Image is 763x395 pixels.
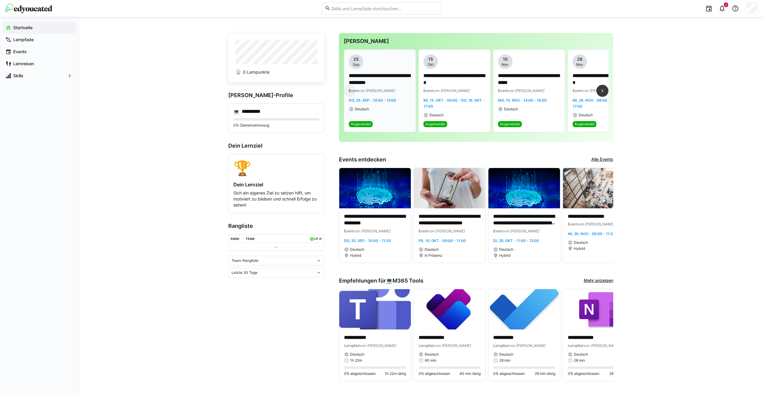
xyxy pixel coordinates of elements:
p: Sich ein eigenes Ziel zu setzen hilft, um motiviert zu bleiben und schnell Erfolge zu sehen! [233,190,319,208]
a: Alle Events [591,156,613,163]
img: image [488,168,560,208]
div: 💻️ [386,277,423,284]
span: Lernpfad [344,343,360,348]
span: Angemeldet [425,122,445,127]
span: von [PERSON_NAME] [358,88,395,93]
span: Hybrid [499,253,510,258]
h3: Dein Lernziel [228,142,325,149]
span: Mi, 26. Nov. · 09:00 - Do, 27. Nov. · 17:00 [573,98,634,109]
div: LP [314,237,318,240]
span: Event [568,222,577,226]
div: 🏆 [233,159,319,177]
span: Okt [428,62,434,67]
span: Event [498,88,508,93]
span: Mi, 15. Okt. · 09:00 - Do, 16. Okt. · 17:00 [423,98,485,109]
a: ø [319,236,322,241]
span: Event [423,88,433,93]
span: 25 [353,56,359,62]
p: 0% Übereinstimmung [233,123,319,128]
span: Deutsch [429,113,444,118]
span: 26 [577,56,583,62]
span: von [PERSON_NAME] [582,88,619,93]
span: von [PERSON_NAME] [503,229,539,233]
a: Mehr anzeigen [584,277,613,284]
span: Do, 25. Sep. · 10:00 - 11:30 [344,238,391,243]
span: Deutsch [350,247,364,252]
span: Deutsch [579,113,593,118]
span: Mi, 26. Nov. · 09:00 - 11:30 [568,231,615,236]
div: Team [246,237,254,240]
span: von [PERSON_NAME] [360,343,396,348]
span: 15 [428,56,433,62]
span: Hybrid [574,246,585,251]
span: 10 [503,56,508,62]
span: Sep [353,62,359,67]
div: Rang [231,237,239,240]
span: 40 min [425,358,436,363]
span: Do, 25. Sep. · 10:00 - 12:00 [349,98,396,103]
span: 0 Lernpunkte [243,69,269,75]
span: Event [419,229,428,233]
span: Deutsch [504,107,518,112]
span: Team-Rangliste [232,258,258,263]
span: von [PERSON_NAME] [354,229,390,233]
span: 29 min übrig [535,371,555,376]
img: image [414,168,485,208]
span: von [PERSON_NAME] [508,88,544,93]
span: Deutsch [350,352,364,357]
span: Angemeldet [574,122,595,127]
img: image [563,168,635,208]
span: Deutsch [574,240,588,245]
span: 28 min [574,358,585,363]
span: 1h 22m übrig [385,371,406,376]
img: image [563,289,635,329]
span: Lernpfad [568,343,583,348]
span: 28 min übrig [609,371,630,376]
span: 0% abgeschlossen [344,371,376,376]
span: Angemeldet [500,122,520,127]
span: Di, 28. Okt. · 11:00 - 12:00 [493,238,539,243]
span: Deutsch [499,352,513,357]
span: Nov [576,62,583,67]
h4: Dein Lernziel [233,182,319,188]
h3: Rangliste [228,223,325,229]
span: Event [573,88,582,93]
input: Skills und Lernpfade durchsuchen… [331,6,438,11]
div: 💻️ [233,109,239,115]
span: M365 Tools [392,277,423,284]
span: Event [493,229,503,233]
span: 29 min [499,358,510,363]
span: von [PERSON_NAME] [577,222,614,226]
span: Deutsch [355,107,369,112]
span: Lernpfad [493,343,509,348]
img: image [488,289,560,329]
h3: [PERSON_NAME] [344,38,608,44]
span: Deutsch [499,247,513,252]
span: von [PERSON_NAME] [428,229,465,233]
span: Nov [502,62,509,67]
img: image [339,168,411,208]
span: von [PERSON_NAME] [433,88,469,93]
h3: Empfehlungen für [339,277,423,284]
span: Deutsch [574,352,588,357]
span: 0% abgeschlossen [419,371,450,376]
span: Deutsch [425,352,439,357]
span: Deutsch [425,247,439,252]
img: image [414,289,485,329]
h3: [PERSON_NAME]-Profile [228,92,325,99]
span: Hybrid [350,253,361,258]
span: 40 min übrig [460,371,481,376]
span: Angemeldet [351,122,371,127]
span: Lernpfad [419,343,434,348]
span: Event [344,229,354,233]
span: von [PERSON_NAME] [509,343,545,348]
span: von [PERSON_NAME] [434,343,471,348]
span: 1h 22m [350,358,362,363]
span: 0% abgeschlossen [493,371,525,376]
span: Letzte 30 Tage [232,270,257,275]
span: Fr, 10. Okt. · 09:00 - 11:00 [419,238,466,243]
span: von [PERSON_NAME] [583,343,620,348]
span: Mo, 10. Nov. · 14:00 - 16:00 [498,98,547,103]
img: image [339,289,411,329]
h3: Events entdecken [339,156,386,163]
